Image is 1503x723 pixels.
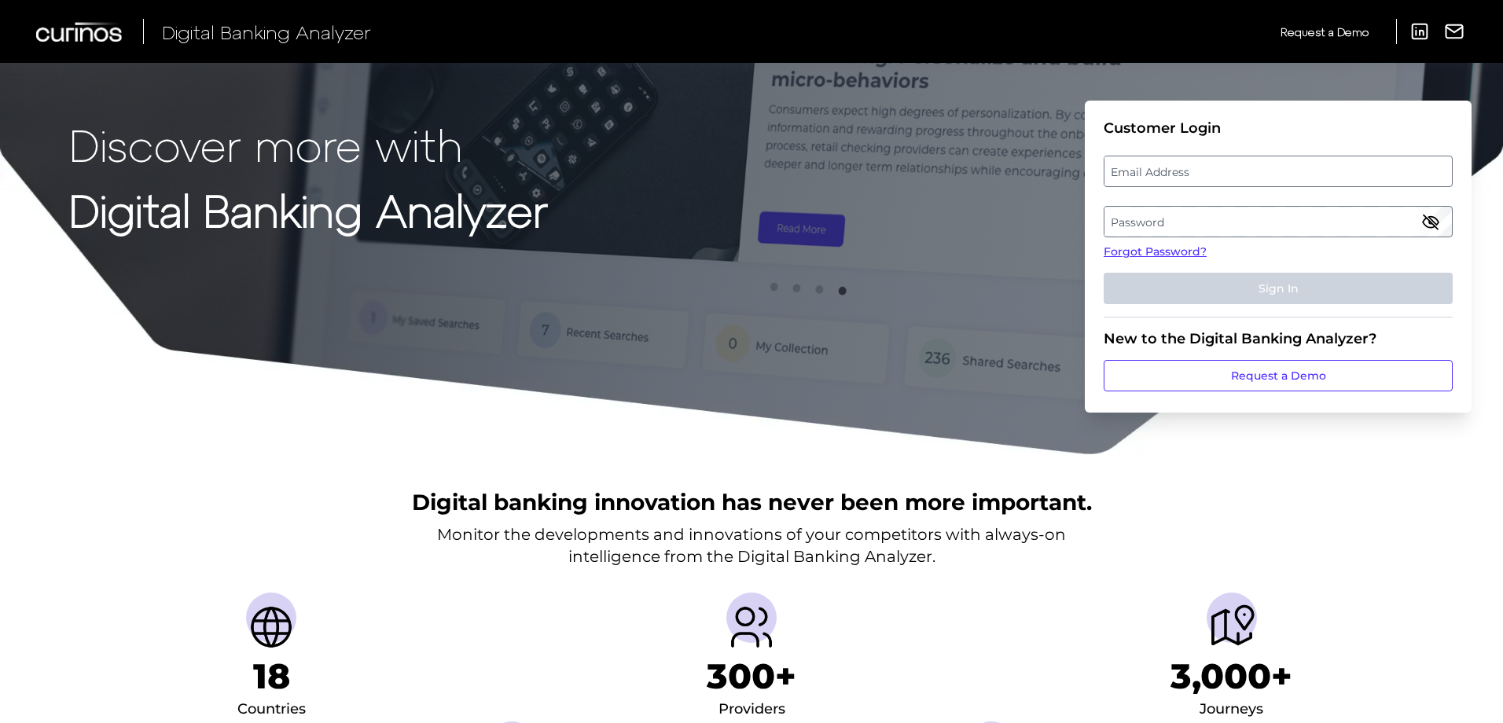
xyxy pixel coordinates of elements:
[437,523,1066,567] p: Monitor the developments and innovations of your competitors with always-on intelligence from the...
[718,697,785,722] div: Providers
[1104,330,1453,347] div: New to the Digital Banking Analyzer?
[246,602,296,652] img: Countries
[253,655,290,697] h1: 18
[69,183,548,236] strong: Digital Banking Analyzer
[1200,697,1263,722] div: Journeys
[1104,360,1453,391] a: Request a Demo
[1104,273,1453,304] button: Sign In
[1104,244,1453,260] a: Forgot Password?
[1104,119,1453,137] div: Customer Login
[726,602,777,652] img: Providers
[162,20,371,43] span: Digital Banking Analyzer
[36,22,124,42] img: Curinos
[69,119,548,169] p: Discover more with
[1170,655,1292,697] h1: 3,000+
[1207,602,1257,652] img: Journeys
[237,697,306,722] div: Countries
[1281,19,1369,45] a: Request a Demo
[1104,157,1451,185] label: Email Address
[707,655,796,697] h1: 300+
[412,487,1092,517] h2: Digital banking innovation has never been more important.
[1281,25,1369,39] span: Request a Demo
[1104,207,1451,236] label: Password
